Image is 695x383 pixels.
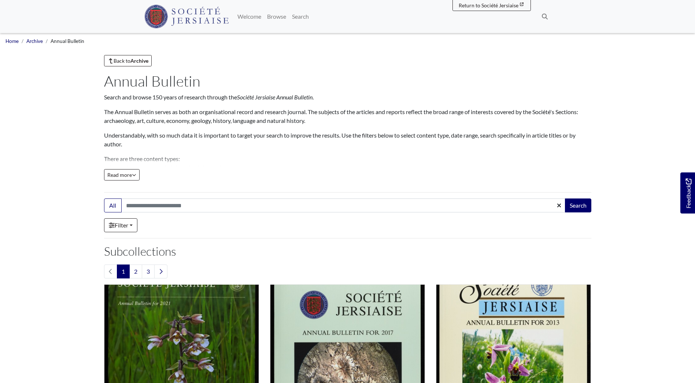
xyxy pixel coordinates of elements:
p: Search and browse 150 years of research through the . [104,93,591,102]
button: All [104,198,122,212]
a: Browse [264,9,289,24]
a: Goto page 3 [142,265,155,278]
a: Home [5,38,19,44]
span: Annual Bulletin [51,38,84,44]
a: Goto page 2 [129,265,142,278]
a: Filter [104,218,137,232]
h1: Annual Bulletin [104,72,591,90]
li: Previous page [104,265,117,278]
p: The Annual Bulletin serves as both an organisational record and research journal. The subjects of... [104,107,591,125]
p: There are three content types: Information: contains administrative information. Reports: contain... [104,154,591,190]
span: Feedback [684,178,693,208]
span: Return to Société Jersiaise [459,2,518,8]
a: Archive [26,38,43,44]
span: Goto page 1 [117,265,130,278]
button: Search [565,198,591,212]
a: Search [289,9,312,24]
button: Read all of the content [104,169,140,180]
img: Société Jersiaise [144,5,229,28]
em: Société Jersiaise Annual Bulletin [237,94,313,101]
a: Société Jersiaise logo [144,3,229,30]
a: Would you like to provide feedback? [680,172,695,214]
span: Read more [107,172,136,178]
input: Search this collection... [121,198,566,212]
p: Understandably, with so much data it is important to target your search to improve the results. U... [104,131,591,149]
strong: Archive [130,58,148,64]
nav: pagination [104,265,591,278]
a: Welcome [234,9,264,24]
h2: Subcollections [104,244,591,258]
a: Back toArchive [104,55,152,66]
a: Next page [154,265,167,278]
